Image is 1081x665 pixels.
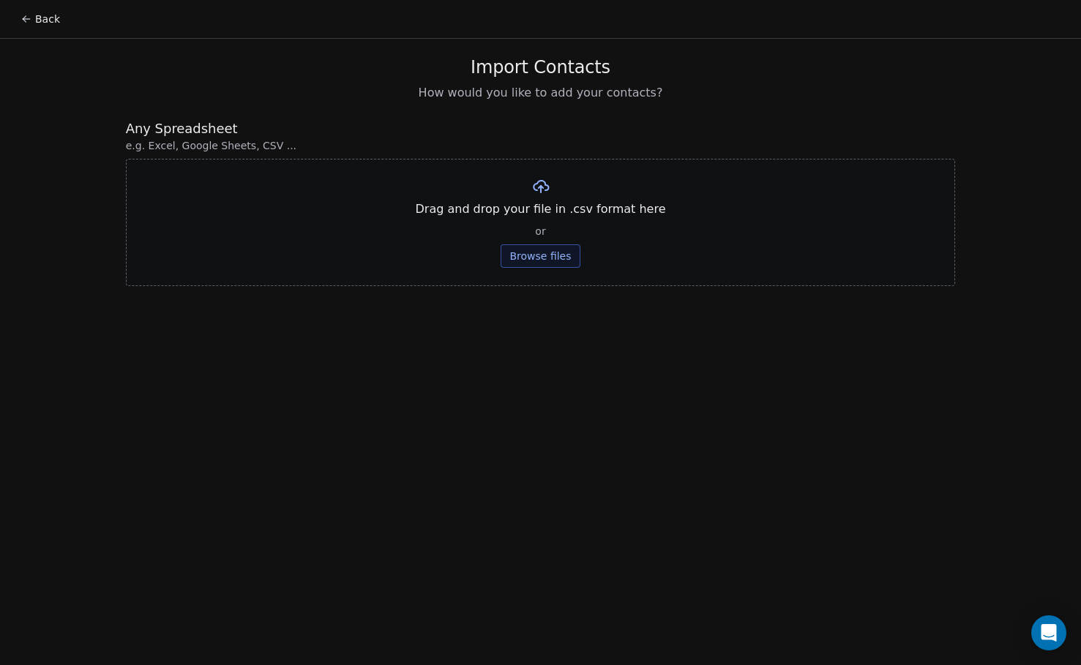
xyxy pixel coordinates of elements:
div: Open Intercom Messenger [1031,615,1066,650]
button: Back [12,6,69,32]
span: Import Contacts [471,56,610,78]
span: or [535,224,545,238]
span: Drag and drop your file in .csv format here [415,200,665,218]
button: Browse files [501,244,580,268]
span: e.g. Excel, Google Sheets, CSV ... [126,138,956,153]
span: How would you like to add your contacts? [419,84,663,102]
span: Any Spreadsheet [126,119,956,138]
